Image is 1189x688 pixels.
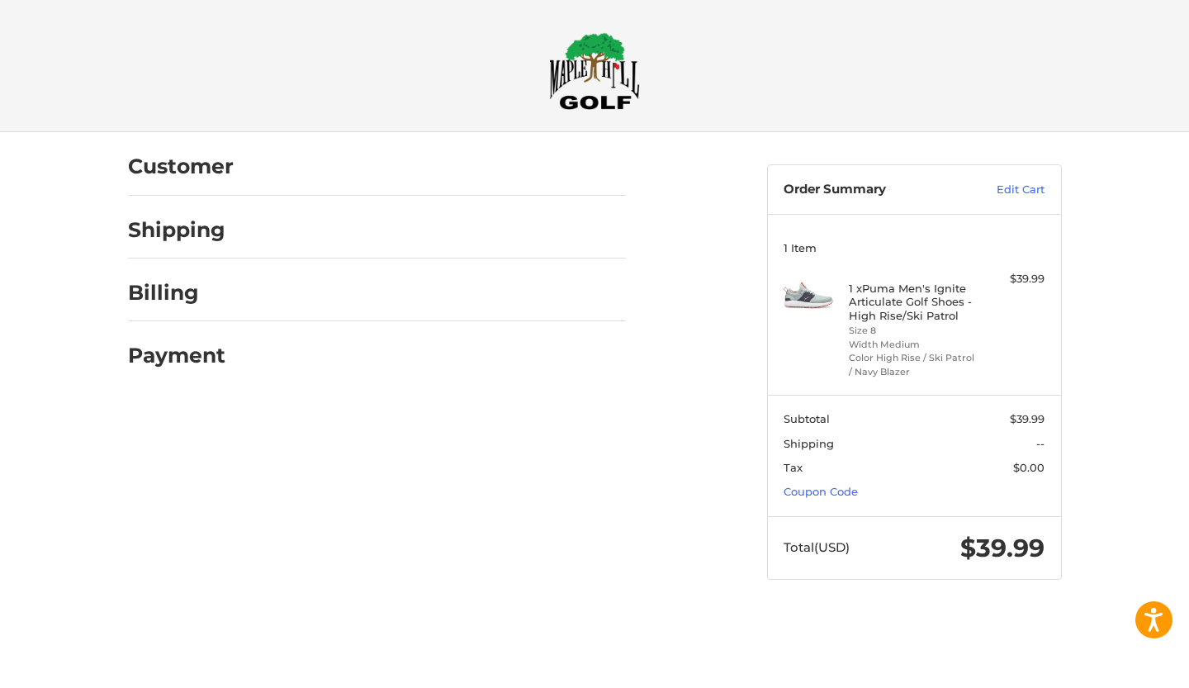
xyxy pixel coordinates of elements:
li: Width Medium [849,338,975,352]
a: Edit Cart [961,182,1045,198]
h4: 1 x Puma Men's Ignite Articulate Golf Shoes - High Rise/Ski Patrol [849,282,975,322]
span: -- [1036,437,1045,450]
span: Subtotal [784,412,830,425]
span: $0.00 [1013,461,1045,474]
span: Tax [784,461,803,474]
span: Shipping [784,437,834,450]
div: $39.99 [979,271,1045,287]
h2: Shipping [128,217,225,243]
a: Coupon Code [784,485,858,498]
li: Size 8 [849,324,975,338]
h2: Payment [128,343,225,368]
h2: Billing [128,280,225,306]
span: $39.99 [1010,412,1045,425]
img: Maple Hill Golf [549,32,640,110]
span: $39.99 [960,533,1045,563]
h3: 1 Item [784,241,1045,254]
h2: Customer [128,154,234,179]
span: Total (USD) [784,539,850,555]
li: Color High Rise / Ski Patrol / Navy Blazer [849,351,975,378]
h3: Order Summary [784,182,961,198]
